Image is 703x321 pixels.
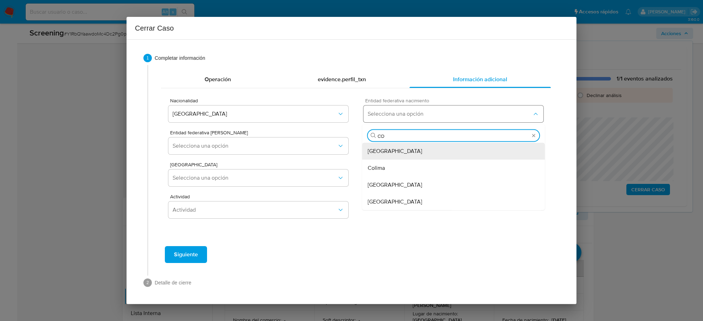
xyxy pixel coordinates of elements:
span: Completar información [155,54,560,62]
span: Selecciona una opción [173,174,337,181]
input: Buscar [378,133,529,139]
button: [GEOGRAPHIC_DATA] [168,105,348,122]
span: [GEOGRAPHIC_DATA] [173,110,337,117]
span: Colima [368,165,385,172]
span: Entidad federativa nacimiento [365,98,545,103]
button: Siguiente [165,246,207,263]
button: Actividad [168,201,348,218]
span: Información adicional [453,75,507,83]
span: Nacionalidad [170,98,350,103]
span: Actividad [170,194,350,199]
span: [GEOGRAPHIC_DATA] [368,181,422,188]
span: [GEOGRAPHIC_DATA] [170,162,350,167]
span: Entidad federativa [PERSON_NAME] [170,130,350,135]
h2: Cerrar Caso [135,23,568,34]
div: complementary-information [161,71,551,88]
ul: Entidad federativa nacimiento [362,143,545,210]
span: Selecciona una opción [173,142,337,149]
span: Selecciona una opción [368,110,532,117]
button: Selecciona una opción [363,105,543,122]
span: Actividad [173,206,337,213]
span: Siguiente [174,247,198,262]
span: [GEOGRAPHIC_DATA] [368,198,422,205]
span: Detalle de cierre [155,279,560,286]
span: [GEOGRAPHIC_DATA] [368,148,422,155]
text: 1 [147,56,149,60]
button: Selecciona una opción [168,169,348,186]
text: 2 [147,280,149,285]
button: Selecciona una opción [168,137,348,154]
span: evidence.perfil_txn [318,75,366,83]
button: Borrar [531,133,536,139]
span: Operación [205,75,231,83]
